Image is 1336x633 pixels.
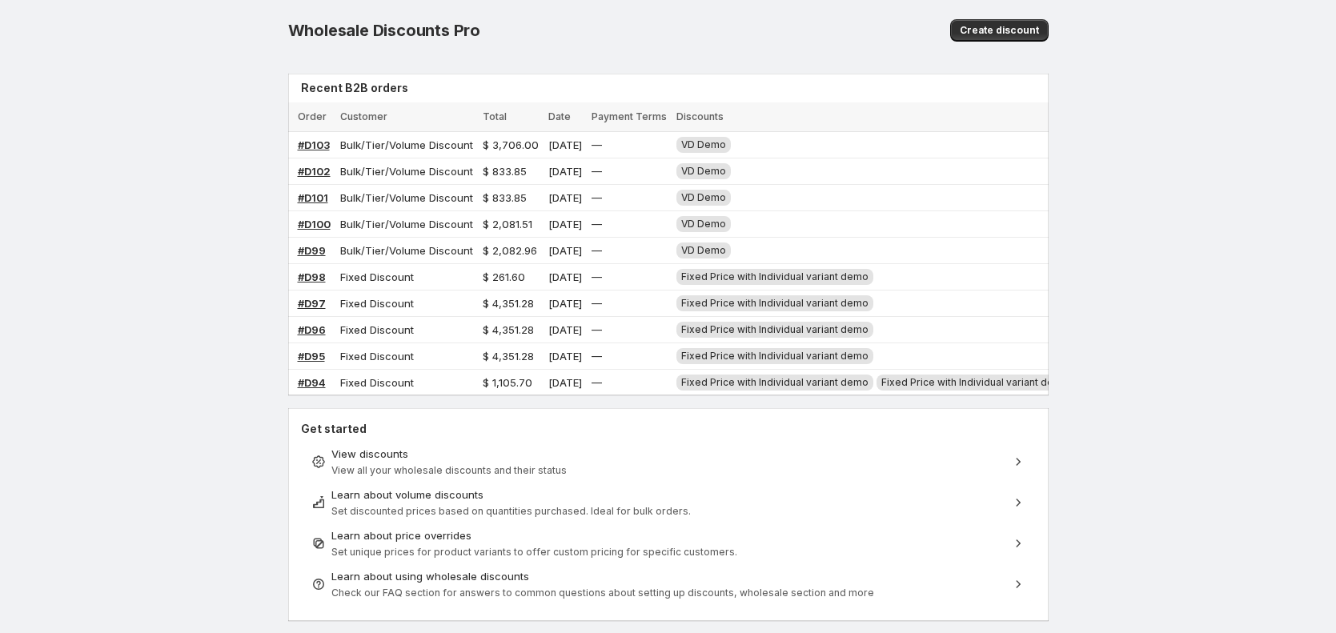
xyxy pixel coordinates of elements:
span: Bulk/Tier/Volume Discount [340,244,473,257]
span: $ 3,706.00 [483,138,539,151]
div: Learn about volume discounts [331,487,1005,503]
a: #D95 [298,350,325,363]
span: $ 1,105.70 [483,376,532,389]
span: [DATE] [548,244,582,257]
span: VD Demo [681,165,726,177]
span: VD Demo [681,138,726,150]
span: [DATE] [548,138,582,151]
span: VD Demo [681,191,726,203]
span: Check our FAQ section for answers to common questions about setting up discounts, wholesale secti... [331,587,874,599]
div: Learn about using wholesale discounts [331,568,1005,584]
span: — [592,191,602,204]
span: $ 2,081.51 [483,218,532,230]
button: Create discount [950,19,1049,42]
span: Fixed Discount [340,376,414,389]
span: Fixed Discount [340,297,414,310]
span: — [592,218,602,230]
a: #D103 [298,138,330,151]
span: Fixed Price with Individual variant demo [681,350,869,362]
a: #D96 [298,323,326,336]
span: View all your wholesale discounts and their status [331,464,567,476]
span: — [592,323,602,336]
a: #D94 [298,376,326,389]
span: [DATE] [548,323,582,336]
span: VD Demo [681,218,726,230]
span: Bulk/Tier/Volume Discount [340,218,473,230]
span: $ 4,351.28 [483,297,534,310]
span: Bulk/Tier/Volume Discount [340,165,473,178]
a: #D99 [298,244,326,257]
span: [DATE] [548,218,582,230]
a: #D98 [298,270,326,283]
h2: Recent B2B orders [301,80,1042,96]
span: Set unique prices for product variants to offer custom pricing for specific customers. [331,546,737,558]
span: Set discounted prices based on quantities purchased. Ideal for bulk orders. [331,505,691,517]
span: Fixed Price with Individual variant demo (IVP) [881,376,1093,388]
span: $ 261.60 [483,270,525,283]
span: — [592,350,602,363]
span: — [592,165,602,178]
a: #D97 [298,297,326,310]
span: [DATE] [548,297,582,310]
div: View discounts [331,446,1005,462]
span: Fixed Discount [340,323,414,336]
span: $ 2,082.96 [483,244,537,257]
span: — [592,244,602,257]
span: Fixed Price with Individual variant demo [681,376,869,388]
a: #D100 [298,218,331,230]
span: Fixed Price with Individual variant demo [681,323,869,335]
span: Fixed Price with Individual variant demo [681,297,869,309]
span: Fixed Discount [340,270,414,283]
span: $ 833.85 [483,191,527,204]
span: $ 833.85 [483,165,527,178]
span: Bulk/Tier/Volume Discount [340,138,473,151]
span: Customer [340,110,387,122]
span: — [592,270,602,283]
span: — [592,297,602,310]
span: Total [483,110,507,122]
a: #D101 [298,191,328,204]
span: [DATE] [548,191,582,204]
span: [DATE] [548,350,582,363]
span: Order [298,110,327,122]
span: [DATE] [548,270,582,283]
div: Learn about price overrides [331,527,1005,543]
span: — [592,138,602,151]
span: Payment Terms [592,110,667,122]
span: VD Demo [681,244,726,256]
span: Date [548,110,571,122]
span: $ 4,351.28 [483,350,534,363]
span: Fixed Price with Individual variant demo [681,270,869,282]
a: #D102 [298,165,331,178]
h2: Get started [301,421,1036,437]
span: Fixed Discount [340,350,414,363]
span: — [592,376,602,389]
span: Wholesale Discounts Pro [288,21,480,40]
span: [DATE] [548,165,582,178]
span: Bulk/Tier/Volume Discount [340,191,473,204]
span: Discounts [676,110,724,122]
span: Create discount [960,24,1039,37]
span: $ 4,351.28 [483,323,534,336]
span: [DATE] [548,376,582,389]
